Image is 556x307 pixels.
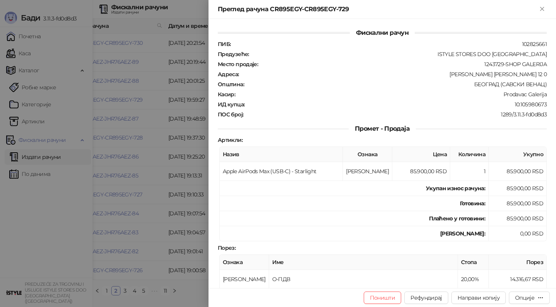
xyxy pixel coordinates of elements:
[489,211,547,226] td: 85.900,00 RSD
[392,162,450,181] td: 85.900,00 RSD
[231,41,548,48] div: 102825661
[218,51,249,58] strong: Предузеће :
[509,292,550,304] button: Опције
[218,101,244,108] strong: ИД купца :
[218,91,235,98] strong: Касир :
[458,270,489,289] td: 20,00%
[250,51,548,58] div: ISTYLE STORES DOO [GEOGRAPHIC_DATA]
[220,147,343,162] th: Назив
[269,270,458,289] td: О-ПДВ
[429,215,485,222] strong: Плаћено у готовини:
[244,111,548,118] div: 1289/3.11.3-fd0d8d3
[392,147,450,162] th: Цена
[245,101,548,108] div: 10:105980673
[218,244,236,251] strong: Порез :
[343,162,392,181] td: [PERSON_NAME]
[450,162,489,181] td: 1
[245,81,548,88] div: БЕОГРАД (САВСКИ ВЕНАЦ)
[537,5,547,14] button: Close
[460,200,485,207] strong: Готовина :
[259,61,548,68] div: 1243729-SHOP GALERIJA
[489,270,547,289] td: 14.316,67 RSD
[220,255,269,270] th: Ознака
[218,111,243,118] strong: ПОС број :
[236,91,548,98] div: Prodavac Galerija
[489,226,547,241] td: 0,00 RSD
[218,41,231,48] strong: ПИБ :
[489,255,547,270] th: Порез
[458,294,500,301] span: Направи копију
[240,71,548,78] div: [PERSON_NAME] [PERSON_NAME] 12 0
[350,29,415,36] span: Фискални рачун
[489,196,547,211] td: 85.900,00 RSD
[404,292,448,304] button: Рефундирај
[349,125,416,132] span: Промет - Продаја
[440,230,485,237] strong: [PERSON_NAME]:
[489,162,547,181] td: 85.900,00 RSD
[218,61,258,68] strong: Место продаје :
[515,294,534,301] div: Опције
[218,136,242,143] strong: Артикли :
[458,255,489,270] th: Стопа
[218,5,537,14] div: Преглед рачуна CR895EGY-CR895EGY-729
[364,292,402,304] button: Поништи
[426,185,485,192] strong: Укупан износ рачуна :
[451,292,506,304] button: Направи копију
[218,71,239,78] strong: Адреса :
[489,181,547,196] td: 85.900,00 RSD
[218,81,244,88] strong: Општина :
[269,255,458,270] th: Име
[450,147,489,162] th: Количина
[220,162,343,181] td: Apple AirPods Max (USB-C) - Starlight
[220,270,269,289] td: [PERSON_NAME]
[343,147,392,162] th: Ознака
[489,147,547,162] th: Укупно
